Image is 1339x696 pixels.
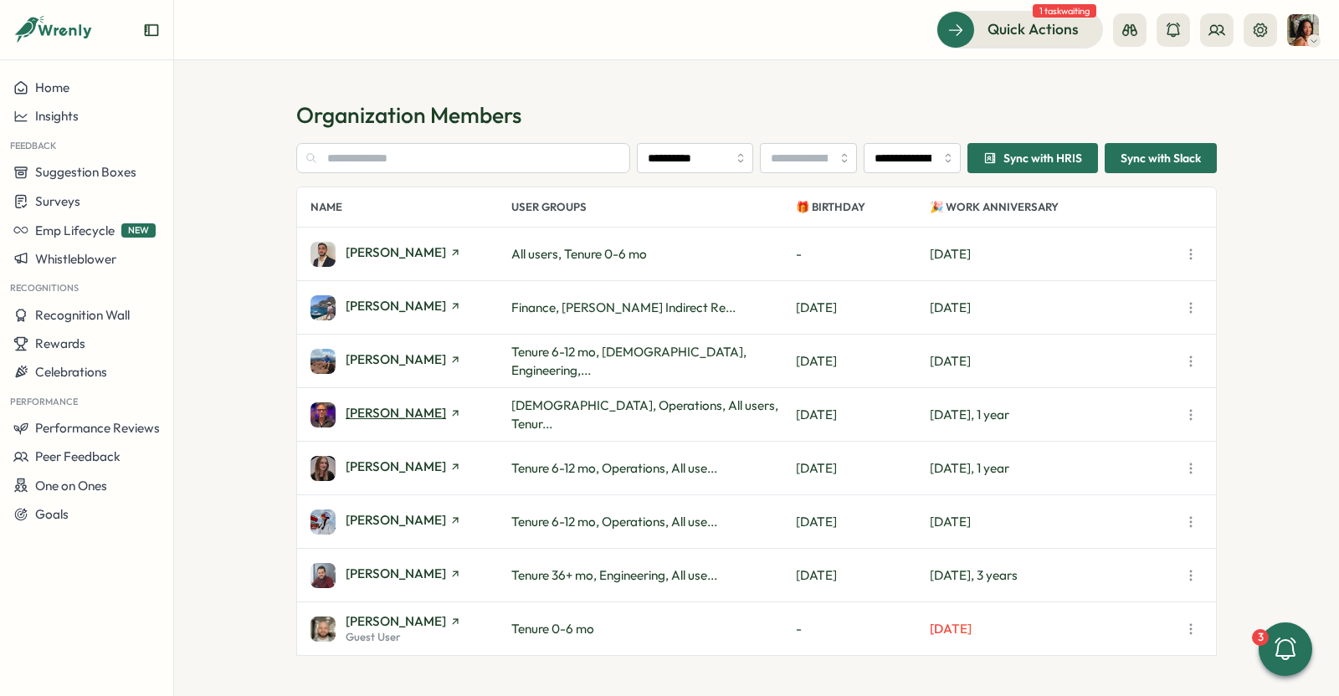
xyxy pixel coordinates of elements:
span: Tenure 36+ mo, Engineering, All use... [511,567,717,583]
button: Expand sidebar [143,22,160,38]
p: 🎁 Birthday [796,187,930,227]
span: Home [35,79,69,95]
p: [DATE] [930,620,1179,638]
p: [DATE] [796,406,930,424]
img: Aleksey Hotyanovich [310,617,336,642]
span: [PERSON_NAME] [346,460,446,473]
span: Peer Feedback [35,448,121,464]
span: [PERSON_NAME] [346,246,446,258]
span: Tenure 6-12 mo, Operations, All use... [511,460,717,476]
a: Adrian Pearcey[PERSON_NAME] [310,402,511,427]
a: Alberto Roldan[PERSON_NAME] [310,563,511,588]
span: [PERSON_NAME] [346,514,446,526]
img: Adam Hojeij [310,242,336,267]
a: Adam Hojeij[PERSON_NAME] [310,242,511,267]
span: Whistleblower [35,251,116,267]
span: Quick Actions [988,18,1079,40]
img: Alberto Roldan [310,563,336,588]
p: [DATE] [796,513,930,531]
img: Adam Ursell [310,295,336,320]
a: Alara Kivilcim[PERSON_NAME] [310,509,511,535]
img: Aimee Weston [310,456,336,481]
p: [DATE] [930,245,1179,264]
span: [PERSON_NAME] [346,567,446,580]
span: Guest User [346,632,401,642]
span: [PERSON_NAME] [346,615,446,627]
span: All users, Tenure 0-6 mo [511,246,647,262]
p: [DATE] [796,566,930,585]
img: Viveca Riley [1287,14,1319,46]
p: [DATE], 1 year [930,406,1179,424]
button: Sync with Slack [1105,143,1217,173]
span: Performance Reviews [35,420,160,436]
span: [PERSON_NAME] [346,407,446,419]
div: Guest User [310,617,336,642]
span: Suggestion Boxes [35,164,136,180]
img: Adrian Pearcey [310,402,336,427]
span: Tenure 6-12 mo, [DEMOGRAPHIC_DATA], Engineering,... [511,344,746,378]
a: Aimee Weston[PERSON_NAME] [310,456,511,481]
span: Surveys [35,193,80,209]
span: NEW [121,223,156,238]
h1: Organization Members [296,100,1217,130]
span: [DEMOGRAPHIC_DATA], Operations, All users, Tenur... [511,397,778,432]
span: Finance, [PERSON_NAME] Indirect Re... [511,299,736,315]
span: [PERSON_NAME] [346,353,446,366]
div: 3 [1252,629,1269,646]
span: [PERSON_NAME] [346,299,446,312]
span: Insights [35,108,79,124]
p: 🎉 Work Anniversary [930,187,1179,227]
span: Rewards [35,335,85,351]
p: [DATE] [796,352,930,371]
span: Celebrations [35,364,107,380]
p: [DATE] [796,459,930,478]
a: Aleksey Hotyanovich[PERSON_NAME]Guest User [310,615,511,642]
span: Tenure 0-6 mo [511,621,594,637]
button: Quick Actions [936,11,1103,48]
p: Name [310,187,511,227]
span: One on Ones [35,478,107,494]
span: Goals [35,506,69,522]
img: Alara Kivilcim [310,509,336,535]
span: 1 task waiting [1033,4,1096,18]
img: Adria Figueres [310,349,336,374]
p: User Groups [511,187,796,227]
p: [DATE], 3 years [930,566,1179,585]
span: Sync with Slack [1121,144,1201,172]
p: [DATE] [930,352,1179,371]
button: 3 [1259,622,1312,676]
span: Tenure 6-12 mo, Operations, All use... [511,514,717,530]
span: Recognition Wall [35,307,130,323]
a: Adam Ursell[PERSON_NAME] [310,295,511,320]
span: Sync with HRIS [1003,152,1082,164]
p: - [796,620,930,638]
a: Adria Figueres[PERSON_NAME] [310,349,511,374]
p: - [796,245,930,264]
p: [DATE] [796,299,930,317]
span: Emp Lifecycle [35,223,115,238]
p: [DATE] [930,513,1179,531]
p: [DATE] [930,299,1179,317]
p: [DATE], 1 year [930,459,1179,478]
button: Sync with HRIS [967,143,1098,173]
